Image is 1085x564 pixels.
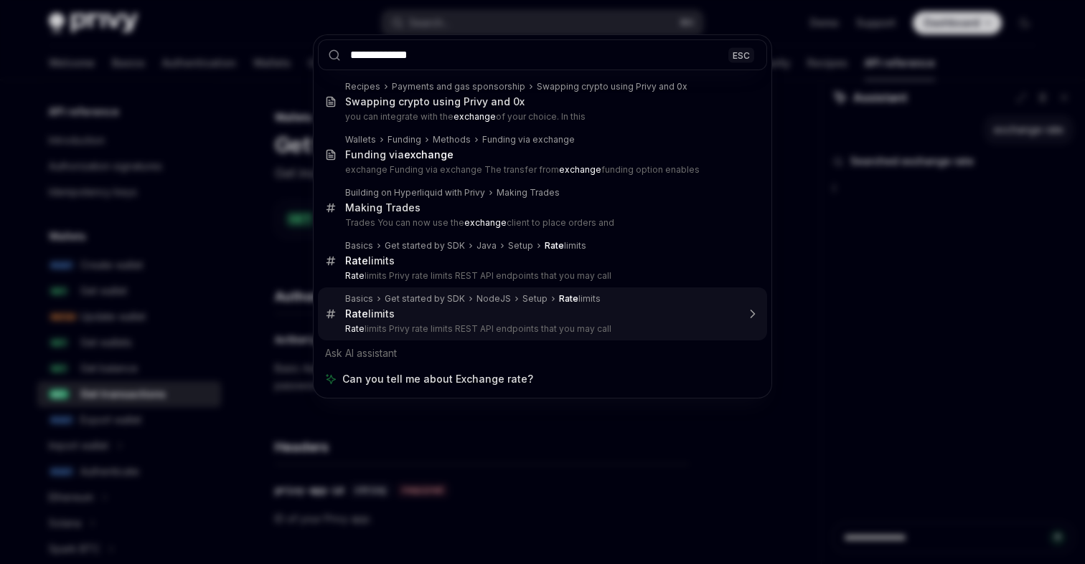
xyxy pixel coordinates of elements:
[345,134,376,145] div: Wallets
[404,148,454,161] b: exchange
[345,323,737,335] p: limits Privy rate limits REST API endpoints that you may call
[392,81,525,92] div: Payments and gas sponsorship
[345,164,737,176] p: exchange Funding via exchange The transfer from funding option enables
[318,340,767,366] div: Ask AI assistant
[345,254,368,267] b: Rate
[545,240,564,251] b: Rate
[508,240,533,252] div: Setup
[345,254,395,267] div: limits
[345,270,365,281] b: Rate
[345,270,737,282] p: limits Privy rate limits REST API endpoints that you may call
[385,240,465,252] div: Get started by SDK
[454,111,496,122] b: exchange
[545,240,586,252] div: limits
[345,201,421,214] div: Making Trades
[345,148,454,161] div: Funding via
[482,134,575,145] div: Funding via exchange
[345,293,373,305] div: Basics
[345,111,737,123] p: you can integrate with the of your choice. In this
[342,372,533,386] span: Can you tell me about Exchange rate?
[497,187,560,199] div: Making Trades
[345,307,395,320] div: limits
[537,81,687,92] div: Swapping crypto using Privy and 0x
[522,293,548,305] div: Setup
[559,293,578,304] b: Rate
[728,47,754,62] div: ESC
[476,293,511,305] div: NodeJS
[476,240,497,252] div: Java
[385,293,465,305] div: Get started by SDK
[559,293,601,305] div: limits
[345,307,368,320] b: Rate
[345,323,365,334] b: Rate
[345,240,373,252] div: Basics
[345,187,485,199] div: Building on Hyperliquid with Privy
[345,95,525,108] div: Swapping crypto using Privy and 0x
[387,134,421,145] div: Funding
[345,81,380,92] div: Recipes
[559,164,601,175] b: exchange
[345,217,737,229] p: Trades You can now use the client to place orders and
[433,134,471,145] div: Methods
[464,217,507,228] b: exchange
